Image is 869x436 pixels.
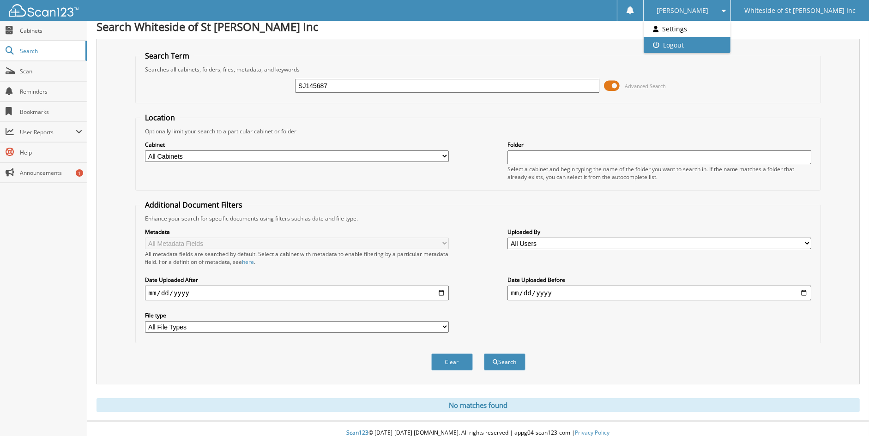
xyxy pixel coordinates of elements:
a: here [242,258,254,266]
h1: Search Whiteside of St [PERSON_NAME] Inc [97,19,860,34]
span: Whiteside of St [PERSON_NAME] Inc [744,8,856,13]
label: Cabinet [145,141,449,149]
button: Search [484,353,525,370]
div: Select a cabinet and begin typing the name of the folder you want to search in. If the name match... [507,165,812,181]
span: Advanced Search [625,83,666,90]
label: Uploaded By [507,228,812,236]
div: Enhance your search for specific documents using filters such as date and file type. [140,215,816,222]
span: User Reports [20,128,76,136]
label: Metadata [145,228,449,236]
div: 1 [76,169,83,177]
a: Logout [644,37,731,53]
legend: Additional Document Filters [140,200,247,210]
a: Settings [644,21,731,37]
span: Scan [20,67,82,75]
span: Search [20,47,81,55]
img: scan123-logo-white.svg [9,4,78,17]
label: Date Uploaded After [145,276,449,284]
span: Reminders [20,88,82,96]
button: Clear [431,353,473,370]
span: Announcements [20,169,82,177]
input: end [507,286,812,300]
div: All metadata fields are searched by default. Select a cabinet with metadata to enable filtering b... [145,250,449,266]
span: Bookmarks [20,108,82,116]
label: Folder [507,141,812,149]
span: Help [20,149,82,156]
div: Optionally limit your search to a particular cabinet or folder [140,127,816,135]
label: Date Uploaded Before [507,276,812,284]
span: [PERSON_NAME] [657,8,709,13]
div: Searches all cabinets, folders, files, metadata, and keywords [140,66,816,73]
iframe: Chat Widget [823,392,869,436]
input: start [145,286,449,300]
div: No matches found [97,398,860,412]
label: File type [145,311,449,319]
legend: Search Term [140,51,194,61]
span: Cabinets [20,27,82,35]
legend: Location [140,113,180,123]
